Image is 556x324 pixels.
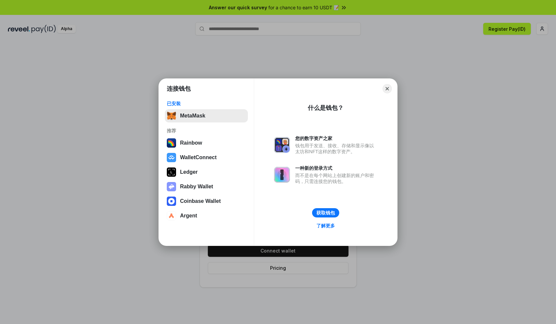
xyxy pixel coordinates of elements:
[165,209,248,222] button: Argent
[316,223,335,229] div: 了解更多
[295,135,377,141] div: 您的数字资产之家
[295,143,377,155] div: 钱包用于发送、接收、存储和显示像以太坊和NFT这样的数字资产。
[180,113,205,119] div: MetaMask
[383,84,392,93] button: Close
[167,211,176,220] img: svg+xml,%3Csvg%20width%3D%2228%22%20height%3D%2228%22%20viewBox%3D%220%200%2028%2028%22%20fill%3D...
[167,128,246,134] div: 推荐
[167,138,176,148] img: svg+xml,%3Csvg%20width%3D%22120%22%20height%3D%22120%22%20viewBox%3D%220%200%20120%20120%22%20fil...
[167,153,176,162] img: svg+xml,%3Csvg%20width%3D%2228%22%20height%3D%2228%22%20viewBox%3D%220%200%2028%2028%22%20fill%3D...
[180,155,217,161] div: WalletConnect
[165,180,248,193] button: Rabby Wallet
[274,167,290,183] img: svg+xml,%3Csvg%20xmlns%3D%22http%3A%2F%2Fwww.w3.org%2F2000%2Fsvg%22%20fill%3D%22none%22%20viewBox...
[180,169,198,175] div: Ledger
[167,182,176,191] img: svg+xml,%3Csvg%20xmlns%3D%22http%3A%2F%2Fwww.w3.org%2F2000%2Fsvg%22%20fill%3D%22none%22%20viewBox...
[165,165,248,179] button: Ledger
[165,109,248,122] button: MetaMask
[165,136,248,150] button: Rainbow
[167,101,246,107] div: 已安装
[167,111,176,120] img: svg+xml,%3Csvg%20fill%3D%22none%22%20height%3D%2233%22%20viewBox%3D%220%200%2035%2033%22%20width%...
[308,104,344,112] div: 什么是钱包？
[180,213,197,219] div: Argent
[274,137,290,153] img: svg+xml,%3Csvg%20xmlns%3D%22http%3A%2F%2Fwww.w3.org%2F2000%2Fsvg%22%20fill%3D%22none%22%20viewBox...
[165,151,248,164] button: WalletConnect
[165,195,248,208] button: Coinbase Wallet
[180,184,213,190] div: Rabby Wallet
[316,210,335,216] div: 获取钱包
[312,208,339,217] button: 获取钱包
[295,165,377,171] div: 一种新的登录方式
[167,167,176,177] img: svg+xml,%3Csvg%20xmlns%3D%22http%3A%2F%2Fwww.w3.org%2F2000%2Fsvg%22%20width%3D%2228%22%20height%3...
[180,140,202,146] div: Rainbow
[295,172,377,184] div: 而不是在每个网站上创建新的账户和密码，只需连接您的钱包。
[312,221,339,230] a: 了解更多
[180,198,221,204] div: Coinbase Wallet
[167,85,191,93] h1: 连接钱包
[167,197,176,206] img: svg+xml,%3Csvg%20width%3D%2228%22%20height%3D%2228%22%20viewBox%3D%220%200%2028%2028%22%20fill%3D...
